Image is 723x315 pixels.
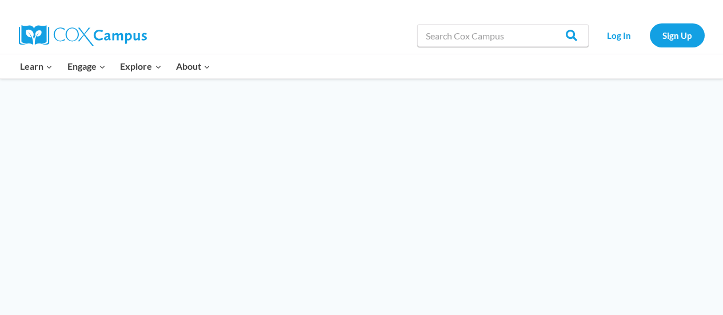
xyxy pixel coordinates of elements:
nav: Primary Navigation [13,54,218,78]
a: Log In [594,23,644,47]
span: Learn [20,59,53,74]
span: Explore [120,59,161,74]
a: Sign Up [650,23,705,47]
span: About [176,59,210,74]
nav: Secondary Navigation [594,23,705,47]
img: Cox Campus [19,25,147,46]
span: Engage [67,59,106,74]
input: Search Cox Campus [417,24,589,47]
